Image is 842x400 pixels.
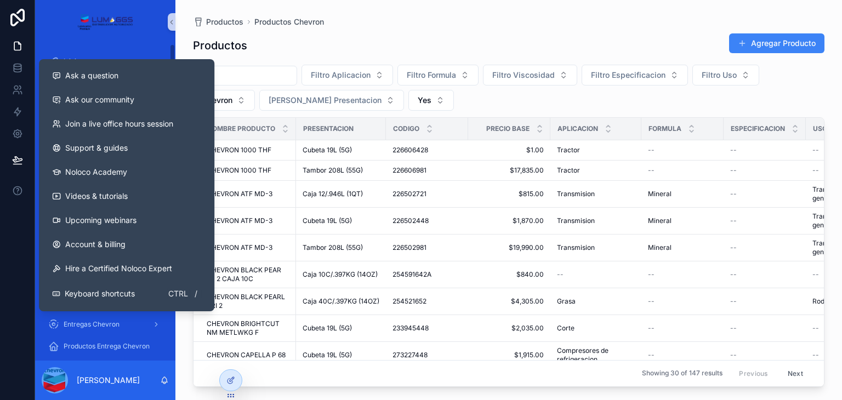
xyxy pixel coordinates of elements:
[303,166,379,175] a: Tambor 208L (55G)
[206,16,243,27] span: Productos
[207,216,289,225] a: CHEVRON ATF MD-3
[35,44,175,361] div: scrollable content
[557,216,635,225] a: Transmision
[64,57,80,66] span: Inicio
[648,216,717,225] a: Mineral
[303,270,379,279] a: Caja 10C/.397KG (14OZ)
[191,289,200,298] span: /
[392,324,429,333] span: 233945448
[254,16,324,27] a: Productos Chevron
[65,70,118,81] span: Ask a question
[408,90,454,111] button: Select Button
[648,146,717,155] a: --
[303,216,352,225] span: Cubeta 19L (5G)
[475,146,544,155] a: $1.00
[648,243,672,252] span: Mineral
[557,297,576,306] span: Grasa
[207,243,289,252] a: CHEVRON ATF MD-3
[392,351,428,359] span: 273227448
[557,243,595,252] span: Transmision
[207,124,275,133] span: Nombre Producto
[193,16,243,27] a: Productos
[303,124,354,133] span: Presentacion
[557,270,635,279] a: --
[418,95,431,106] span: Yes
[193,90,255,111] button: Select Button
[557,324,574,333] span: Corte
[303,297,379,306] span: Caja 40C/.397KG (14OZ)
[492,70,555,81] span: Filtro Viscosidad
[557,346,635,364] a: Compresores de refrigeracion
[392,216,429,225] span: 226502448
[730,270,737,279] span: --
[65,191,128,202] span: Videos & tutorials
[43,160,210,184] a: Noloco Academy
[730,351,737,359] span: --
[392,216,462,225] a: 226502448
[392,243,462,252] a: 226502981
[702,70,737,81] span: Filtro Uso
[392,351,462,359] a: 273227448
[648,297,655,306] span: --
[392,297,462,306] a: 254521652
[475,351,544,359] a: $1,915.00
[591,70,665,81] span: Filtro Especificacion
[557,166,635,175] a: Tractor
[392,324,462,333] a: 233945448
[207,190,289,198] a: CHEVRON ATF MD-3
[730,297,799,306] a: --
[648,146,655,155] span: --
[648,216,672,225] span: Mineral
[303,190,363,198] span: Caja 12/.946L (1QT)
[42,336,169,356] a: Productos Entrega Chevron
[648,297,717,306] a: --
[812,146,819,155] span: --
[207,293,289,310] a: CHEVRON BLACK PEARL SRI 2
[207,351,289,359] a: CHEVRON CAPELLA P 68
[65,167,127,178] span: Noloco Academy
[648,166,717,175] a: --
[730,146,799,155] a: --
[392,190,426,198] span: 226502721
[475,166,544,175] a: $17,835.00
[207,319,289,337] a: CHEVRON BRIGHTCUT NM METLWKG F
[392,146,428,155] span: 226606428
[648,270,655,279] span: --
[730,190,737,198] span: --
[43,184,210,208] a: Videos & tutorials
[812,166,819,175] span: --
[269,95,382,106] span: [PERSON_NAME] Presentacion
[311,70,371,81] span: Filtro Aplicacion
[207,351,286,359] span: CHEVRON CAPELLA P 68
[207,166,271,175] span: CHEVRON 1000 THF
[648,166,655,175] span: --
[730,351,799,359] a: --
[692,65,759,85] button: Select Button
[642,369,722,378] span: Showing 30 of 147 results
[475,297,544,306] a: $4,305.00
[730,146,737,155] span: --
[65,94,134,105] span: Ask our community
[43,64,210,88] button: Ask a question
[812,351,819,359] span: --
[43,232,210,256] a: Account & billing
[730,270,799,279] a: --
[475,270,544,279] span: $840.00
[392,270,462,279] a: 254591642A
[301,65,393,85] button: Select Button
[65,215,136,226] span: Upcoming webinars
[730,216,799,225] a: --
[648,351,655,359] span: --
[557,297,635,306] a: Grasa
[65,118,173,129] span: Join a live office hours session
[729,33,824,53] a: Agregar Producto
[392,243,426,252] span: 226502981
[43,88,210,112] a: Ask our community
[557,270,564,279] span: --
